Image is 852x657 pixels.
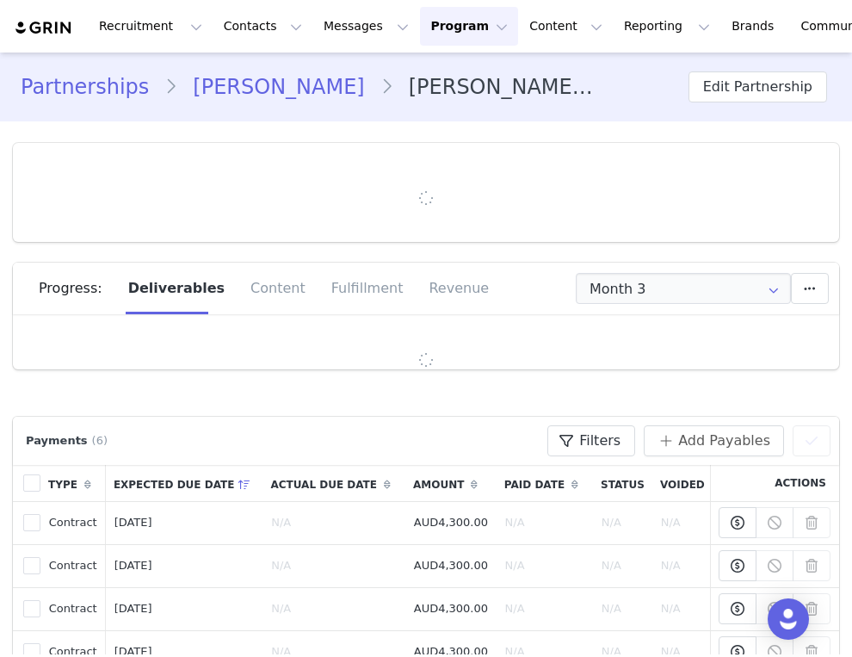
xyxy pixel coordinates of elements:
[593,501,652,544] td: N/A
[39,263,115,314] div: Progress:
[92,432,108,449] span: (6)
[652,544,733,587] td: N/A
[262,501,405,544] td: N/A
[497,587,593,630] td: N/A
[213,7,312,46] button: Contacts
[14,20,74,36] img: grin logo
[262,465,405,502] th: Actual Due Date
[238,263,318,314] div: Content
[262,544,405,587] td: N/A
[40,501,106,544] td: Contract
[106,501,263,544] td: [DATE]
[106,465,263,502] th: Expected Due Date
[414,559,488,572] span: AUD4,300.00
[688,71,827,102] button: Edit Partnership
[40,544,106,587] td: Contract
[106,587,263,630] td: [DATE]
[497,501,593,544] td: N/A
[652,587,733,630] td: N/A
[721,7,789,46] a: Brands
[106,544,263,587] td: [DATE]
[21,71,164,102] a: Partnerships
[614,7,720,46] button: Reporting
[593,587,652,630] td: N/A
[414,602,488,615] span: AUD4,300.00
[652,501,733,544] td: N/A
[89,7,213,46] button: Recruitment
[262,587,405,630] td: N/A
[576,273,791,304] input: Select
[497,465,593,502] th: Paid Date
[519,7,613,46] button: Content
[644,425,784,456] button: Add Payables
[768,598,809,640] div: Open Intercom Messenger
[711,465,840,502] th: Actions
[593,544,652,587] td: N/A
[22,432,116,449] div: Payments
[497,544,593,587] td: N/A
[177,71,380,102] a: [PERSON_NAME]
[420,7,518,46] button: Program
[115,263,238,314] div: Deliverables
[405,465,497,502] th: Amount
[318,263,417,314] div: Fulfillment
[40,465,106,502] th: Type
[579,431,620,451] span: Filters
[652,465,733,502] th: Voided
[414,516,488,529] span: AUD4,300.00
[593,465,652,502] th: Status
[40,587,106,630] td: Contract
[416,263,489,314] div: Revenue
[313,7,419,46] button: Messages
[547,425,635,456] button: Filters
